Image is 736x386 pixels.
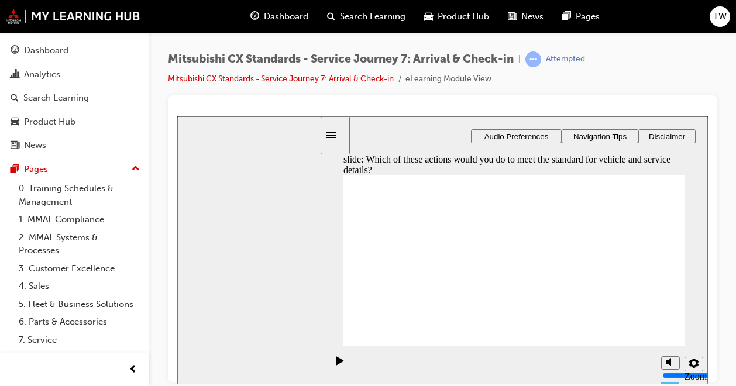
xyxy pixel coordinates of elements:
span: chart-icon [11,70,19,80]
span: search-icon [11,93,19,104]
div: Pages [24,163,48,176]
span: Navigation Tips [396,16,449,25]
a: 2. MMAL Systems & Processes [14,229,145,260]
div: Attempted [546,54,585,65]
div: Analytics [24,68,60,81]
span: News [521,10,544,23]
a: guage-iconDashboard [241,5,318,29]
span: | [518,53,521,66]
button: Pages [5,158,145,180]
span: car-icon [424,9,433,24]
button: DashboardAnalyticsSearch LearningProduct HubNews [5,37,145,158]
a: 6. Parts & Accessories [14,313,145,331]
span: Pages [576,10,600,23]
button: Mute (Ctrl+Alt+M) [484,240,503,253]
a: Product Hub [5,111,145,133]
label: Zoom to fit [507,255,529,286]
span: guage-icon [250,9,259,24]
a: car-iconProduct Hub [415,5,498,29]
button: TW [710,6,730,27]
a: 8. Technical [14,349,145,367]
span: Search Learning [340,10,405,23]
a: search-iconSearch Learning [318,5,415,29]
a: Search Learning [5,87,145,109]
div: misc controls [478,230,525,268]
span: news-icon [11,140,19,151]
span: pages-icon [562,9,571,24]
span: guage-icon [11,46,19,56]
li: eLearning Module View [405,73,491,86]
div: News [24,139,46,152]
button: Play (Ctrl+Alt+P) [149,239,169,259]
a: News [5,135,145,156]
a: pages-iconPages [553,5,609,29]
span: car-icon [11,117,19,127]
div: playback controls [149,230,169,268]
img: mmal [6,9,140,24]
span: search-icon [327,9,335,24]
a: 7. Service [14,331,145,349]
a: Dashboard [5,40,145,61]
span: Dashboard [264,10,308,23]
span: learningRecordVerb_ATTEMPT-icon [525,51,541,67]
button: Navigation Tips [384,13,461,27]
button: Settings [507,240,526,255]
input: volume [485,254,560,264]
button: Audio Preferences [294,13,384,27]
span: pages-icon [11,164,19,175]
span: Mitsubishi CX Standards - Service Journey 7: Arrival & Check-in [168,53,514,66]
span: news-icon [508,9,517,24]
div: Dashboard [24,44,68,57]
a: 3. Customer Excellence [14,260,145,278]
a: Mitsubishi CX Standards - Service Journey 7: Arrival & Check-in [168,74,394,84]
a: 0. Training Schedules & Management [14,180,145,211]
span: Audio Preferences [307,16,372,25]
span: prev-icon [129,363,137,377]
a: 5. Fleet & Business Solutions [14,295,145,313]
button: Disclaimer [461,13,518,27]
span: Disclaimer [472,16,508,25]
span: Product Hub [438,10,489,23]
a: news-iconNews [498,5,553,29]
a: 1. MMAL Compliance [14,211,145,229]
a: 4. Sales [14,277,145,295]
div: Search Learning [23,91,89,105]
div: Product Hub [24,115,75,129]
span: TW [713,10,727,23]
a: Analytics [5,64,145,85]
span: up-icon [132,161,140,177]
